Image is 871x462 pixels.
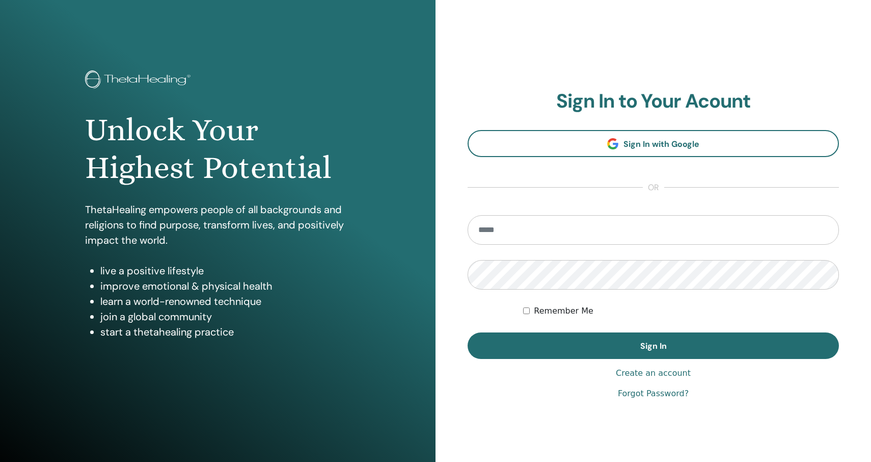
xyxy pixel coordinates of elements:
[468,90,839,113] h2: Sign In to Your Acount
[468,332,839,359] button: Sign In
[100,263,350,278] li: live a positive lifestyle
[85,111,350,187] h1: Unlock Your Highest Potential
[643,182,664,194] span: or
[100,278,350,294] li: improve emotional & physical health
[100,309,350,324] li: join a global community
[85,202,350,248] p: ThetaHealing empowers people of all backgrounds and religions to find purpose, transform lives, a...
[100,324,350,340] li: start a thetahealing practice
[640,341,667,351] span: Sign In
[623,139,699,149] span: Sign In with Google
[616,367,691,379] a: Create an account
[618,388,689,400] a: Forgot Password?
[523,305,839,317] div: Keep me authenticated indefinitely or until I manually logout
[534,305,593,317] label: Remember Me
[468,130,839,157] a: Sign In with Google
[100,294,350,309] li: learn a world-renowned technique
